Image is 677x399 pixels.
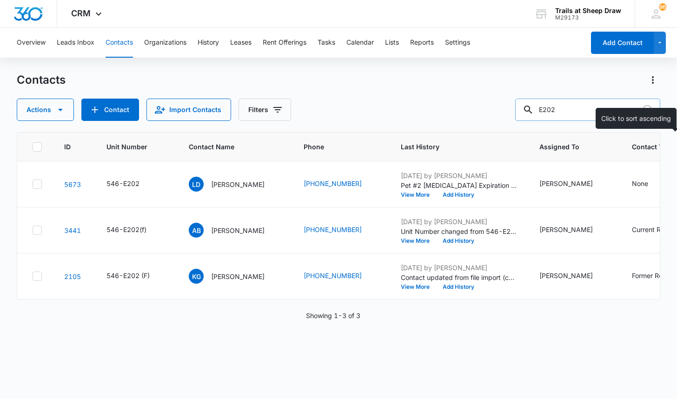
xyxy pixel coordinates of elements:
div: Contact Name - Kandra Garcia - Select to Edit Field [189,269,281,284]
span: 96 [659,3,666,11]
div: Unit Number - 546-E202 (F) - Select to Edit Field [106,271,166,282]
div: account id [555,14,621,21]
input: Search Contacts [515,99,660,121]
a: [PHONE_NUMBER] [304,271,362,280]
p: [DATE] by [PERSON_NAME] [401,217,517,226]
div: Contact Type - None - Select to Edit Field [632,179,665,190]
span: CRM [71,8,91,18]
div: Unit Number - 546-E202 - Select to Edit Field [106,179,156,190]
button: Leads Inbox [57,28,94,58]
button: Rent Offerings [263,28,306,58]
button: Import Contacts [146,99,231,121]
span: Last History [401,142,504,152]
button: Tasks [318,28,335,58]
button: Calendar [346,28,374,58]
button: Add History [436,192,481,198]
div: account name [555,7,621,14]
span: AB [189,223,204,238]
button: Add History [436,284,481,290]
p: [PERSON_NAME] [211,272,265,281]
span: ID [64,142,71,152]
button: History [198,28,219,58]
button: Organizations [144,28,186,58]
div: 546-E202 [106,179,139,188]
p: [PERSON_NAME] [211,226,265,235]
button: Add Contact [591,32,654,54]
span: Phone [304,142,365,152]
p: Showing 1-3 of 3 [306,311,360,320]
span: Assigned To [539,142,596,152]
button: Lists [385,28,399,58]
button: View More [401,192,436,198]
h1: Contacts [17,73,66,87]
div: [PERSON_NAME] [539,225,593,234]
div: Phone - (970) 599-3362 - Select to Edit Field [304,271,378,282]
div: notifications count [659,3,666,11]
button: Clear [640,102,655,117]
button: Add History [436,238,481,244]
button: Leases [230,28,252,58]
button: Actions [645,73,660,87]
a: [PHONE_NUMBER] [304,179,362,188]
button: Overview [17,28,46,58]
p: Contact updated from file import (contacts-20231023195256.csv): -- [401,273,517,282]
button: Contacts [106,28,133,58]
div: [PERSON_NAME] [539,179,593,188]
div: None [632,179,648,188]
button: View More [401,238,436,244]
div: Contact Name - Lindsay Dye - Select to Edit Field [189,177,281,192]
button: View More [401,284,436,290]
div: Phone - (970) 396-2483 - Select to Edit Field [304,179,378,190]
a: Navigate to contact details page for Alexandra Bodayla [64,226,81,234]
div: Assigned To - Madisyn Brown - Select to Edit Field [539,271,610,282]
p: Unit Number changed from 546-E202 to 546-E202(f). [401,226,517,236]
button: Reports [410,28,434,58]
a: Navigate to contact details page for Lindsay Dye [64,180,81,188]
button: Actions [17,99,74,121]
div: Unit Number - 546-E202(f) - Select to Edit Field [106,225,163,236]
div: Contact Name - Alexandra Bodayla - Select to Edit Field [189,223,281,238]
button: Settings [445,28,470,58]
p: [PERSON_NAME] [211,180,265,189]
p: [DATE] by [PERSON_NAME] [401,263,517,273]
div: [PERSON_NAME] [539,271,593,280]
span: LD [189,177,204,192]
div: Click to sort ascending [596,108,677,129]
div: Assigned To - Sydnee Powell - Select to Edit Field [539,179,610,190]
button: Filters [239,99,291,121]
span: Contact Name [189,142,268,152]
div: Assigned To - Thomas Murphy - Select to Edit Field [539,225,610,236]
p: Pet #2 [MEDICAL_DATA] Expiration Date changed to [DATE]. [401,180,517,190]
p: [DATE] by [PERSON_NAME] [401,171,517,180]
a: Navigate to contact details page for Kandra Garcia [64,273,81,280]
a: [PHONE_NUMBER] [304,225,362,234]
div: Phone - (630) 777-4448 - Select to Edit Field [304,225,378,236]
div: 546-E202(f) [106,225,146,234]
button: Add Contact [81,99,139,121]
span: Unit Number [106,142,166,152]
div: 546-E202 (F) [106,271,150,280]
span: KG [189,269,204,284]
